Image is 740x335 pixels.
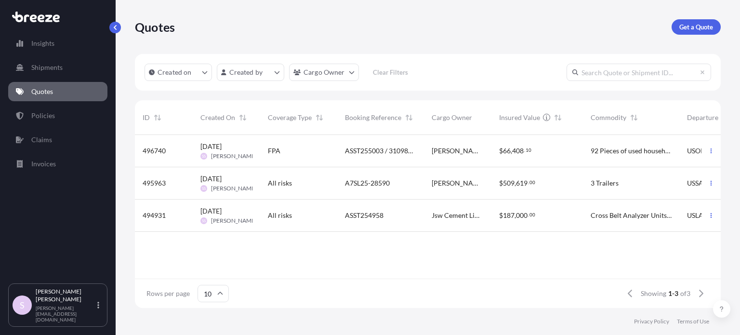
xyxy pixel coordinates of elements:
p: Claims [31,135,52,145]
a: Insights [8,34,107,53]
span: FPA [268,146,280,156]
span: Jsw Cement Limited [432,211,484,220]
span: [PERSON_NAME] [211,217,257,225]
span: Created On [200,113,235,122]
span: [PERSON_NAME] [211,185,257,192]
span: 1-3 [668,289,678,298]
span: [DATE] [200,174,222,184]
span: SS [202,184,206,193]
button: Sort [403,112,415,123]
a: Invoices [8,154,107,174]
span: 66 [503,147,511,154]
span: 00 [529,181,535,184]
p: Cargo Owner [304,67,345,77]
span: Booking Reference [345,113,401,122]
span: 000 [516,212,528,219]
p: [PERSON_NAME][EMAIL_ADDRESS][DOMAIN_NAME] [36,305,95,322]
span: , [515,180,516,187]
span: SS [202,151,206,161]
span: USORF [687,146,709,156]
span: Insured Value [499,113,540,122]
span: , [511,147,512,154]
p: Invoices [31,159,56,169]
span: , [515,212,516,219]
span: [DATE] [200,142,222,151]
p: Quotes [31,87,53,96]
p: Insights [31,39,54,48]
button: Sort [552,112,564,123]
button: Sort [314,112,325,123]
span: 494931 [143,211,166,220]
span: 495963 [143,178,166,188]
span: [PERSON_NAME] [211,152,257,160]
span: 92 Pieces of used household goods and personal effects. [591,146,672,156]
a: Claims [8,130,107,149]
span: All risks [268,211,292,220]
span: 496740 [143,146,166,156]
a: Privacy Policy [634,318,669,325]
span: 3 Trailers [591,178,619,188]
span: All risks [268,178,292,188]
span: Showing [641,289,666,298]
span: $ [499,212,503,219]
span: Departure [687,113,718,122]
span: SS [202,216,206,226]
p: Get a Quote [679,22,713,32]
p: Policies [31,111,55,121]
span: Rows per page [146,289,190,298]
span: Coverage Type [268,113,312,122]
span: USLAX [687,211,708,220]
span: Cargo Owner [432,113,472,122]
button: Sort [628,112,640,123]
input: Search Quote or Shipment ID... [567,64,711,81]
a: Shipments [8,58,107,77]
span: $ [499,180,503,187]
span: USSAV [687,178,708,188]
button: createdOn Filter options [145,64,212,81]
a: Terms of Use [677,318,709,325]
span: of 3 [680,289,690,298]
span: ID [143,113,150,122]
span: . [528,213,529,216]
span: 187 [503,212,515,219]
span: Commodity [591,113,626,122]
button: Sort [720,112,732,123]
a: Quotes [8,82,107,101]
p: [PERSON_NAME] [PERSON_NAME] [36,288,95,303]
span: S [20,300,25,310]
p: Created on [158,67,192,77]
span: 408 [512,147,524,154]
button: Sort [152,112,163,123]
span: Cross Belt Analyzer Units, Serial No. 2287 [591,211,672,220]
button: cargoOwner Filter options [289,64,359,81]
p: Created by [229,67,263,77]
p: Quotes [135,19,175,35]
span: 509 [503,180,515,187]
span: A7SL25-28590 [345,178,390,188]
span: . [528,181,529,184]
button: createdBy Filter options [217,64,284,81]
p: Clear Filters [373,67,408,77]
span: $ [499,147,503,154]
button: Sort [237,112,249,123]
span: [PERSON_NAME] [PERSON_NAME] [432,146,484,156]
a: Policies [8,106,107,125]
span: [PERSON_NAME] International [432,178,484,188]
span: [DATE] [200,206,222,216]
p: Shipments [31,63,63,72]
span: ASST254958 [345,211,383,220]
a: Get a Quote [672,19,721,35]
span: ASST255003 / 31098577 / CAAU2077470 [345,146,416,156]
button: Clear Filters [364,65,418,80]
span: 619 [516,180,528,187]
span: 10 [526,148,531,152]
span: . [524,148,525,152]
span: 00 [529,213,535,216]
